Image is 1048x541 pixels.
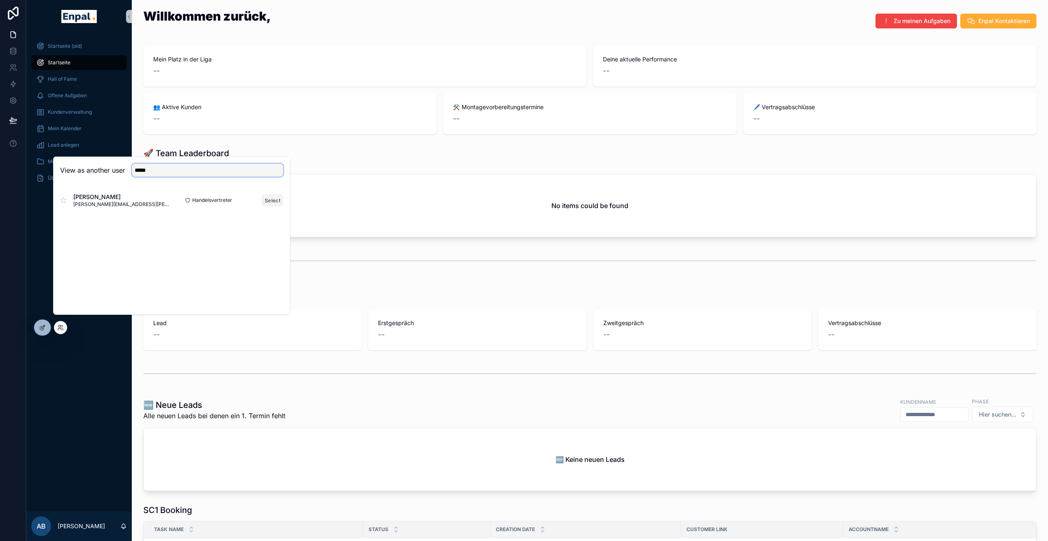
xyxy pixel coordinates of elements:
[828,329,835,340] span: --
[143,504,192,516] h1: SC1 Booking
[143,399,285,411] h1: 🆕 Neue Leads
[972,407,1033,422] button: Select Button
[48,125,82,132] span: Mein Kalender
[61,10,96,23] img: App logo
[48,175,72,181] span: Über mich
[73,193,172,201] span: [PERSON_NAME]
[37,521,46,531] span: AB
[31,138,127,152] a: Lead anlegen
[153,103,427,111] span: 👥 Aktive Kunden
[48,158,94,165] span: Muster-Dokumente
[556,454,625,464] h2: 🆕 Keine neuen Leads
[753,103,1027,111] span: 🖊️ Vertragsabschlüsse
[31,171,127,185] a: Über mich
[31,121,127,136] a: Mein Kalender
[154,526,184,533] span: Task Name
[378,319,577,327] span: Erstgespräch
[48,142,79,148] span: Lead anlegen
[153,113,160,124] span: --
[900,398,936,405] label: Kundenname
[979,410,1016,419] span: Hier suchen...
[192,197,232,204] span: Handelsvertreter
[31,154,127,169] a: Muster-Dokumente
[453,113,460,124] span: --
[875,14,957,28] button: Zu meinen Aufgaben
[143,148,229,159] h1: 🚀 Team Leaderboard
[378,329,385,340] span: --
[48,92,87,99] span: Offene Aufgaben
[31,72,127,87] a: Hall of Fame
[849,526,889,533] span: Accountname
[978,17,1030,25] span: Enpal Kontaktieren
[603,329,610,340] span: --
[31,39,127,54] a: Startseite (old)
[153,319,352,327] span: Lead
[48,59,70,66] span: Startseite
[153,65,160,77] span: --
[551,201,628,211] h2: No items could be found
[496,526,535,533] span: Creation Date
[143,10,271,22] h1: Willkommen zurück,
[453,103,726,111] span: ⚒️ Montagevorbereitungstermine
[60,165,125,175] h2: View as another user
[828,319,1027,327] span: Vertragsabschlüsse
[48,109,92,115] span: Kundenverwaltung
[894,17,950,25] span: Zu meinen Aufgaben
[143,411,285,421] span: Alle neuen Leads bei denen ein 1. Termin fehlt
[48,76,77,82] span: Hall of Fame
[26,33,132,196] div: scrollable content
[262,194,283,206] button: Select
[48,43,82,49] span: Startseite (old)
[603,55,1027,63] span: Deine aktuelle Performance
[972,398,989,405] label: Phase
[369,526,388,533] span: Status
[31,105,127,119] a: Kundenverwaltung
[73,201,172,208] span: [PERSON_NAME][EMAIL_ADDRESS][PERSON_NAME][DOMAIN_NAME]
[603,65,609,77] span: --
[603,319,802,327] span: Zweitgespräch
[686,526,728,533] span: Customer Link
[960,14,1036,28] button: Enpal Kontaktieren
[31,88,127,103] a: Offene Aufgaben
[58,522,105,530] p: [PERSON_NAME]
[753,113,760,124] span: --
[31,55,127,70] a: Startseite
[153,55,577,63] span: Mein Platz in der Liga
[153,329,160,340] span: --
